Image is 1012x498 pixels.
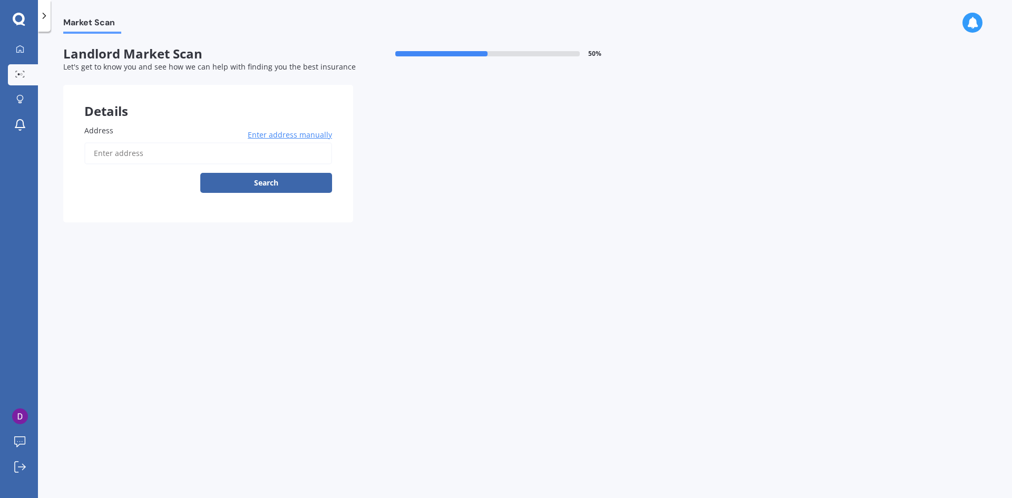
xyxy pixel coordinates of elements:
[84,125,113,135] span: Address
[84,142,332,164] input: Enter address
[63,62,356,72] span: Let's get to know you and see how we can help with finding you the best insurance
[63,17,121,32] span: Market Scan
[588,50,601,57] span: 50 %
[200,173,332,193] button: Search
[12,408,28,424] img: ACg8ocK6CmuJDt_yucjqa8ENHt1OFe8pUCaDZz_ddSfwU_I8bsj-yg=s96-c
[248,130,332,140] span: Enter address manually
[63,85,353,116] div: Details
[63,46,353,62] span: Landlord Market Scan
